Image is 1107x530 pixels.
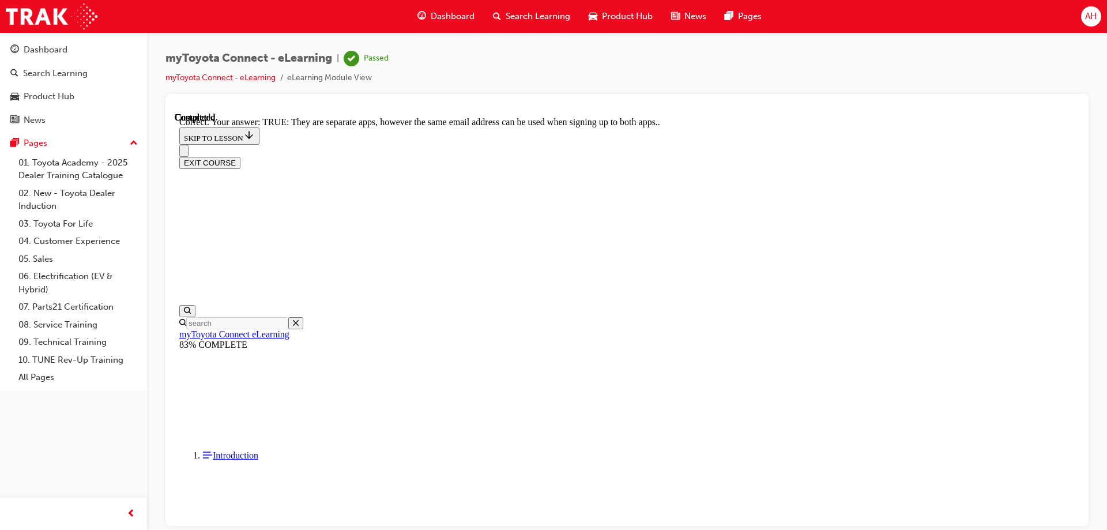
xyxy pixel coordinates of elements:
a: search-iconSearch Learning [484,5,579,28]
input: Search [12,205,114,217]
button: Pages [5,133,142,154]
span: AH [1085,10,1097,23]
button: DashboardSearch LearningProduct HubNews [5,37,142,133]
a: 04. Customer Experience [14,232,142,250]
span: Pages [738,10,762,23]
span: up-icon [130,136,138,151]
div: Product Hub [24,90,74,103]
div: News [24,114,46,127]
span: car-icon [589,9,597,24]
span: car-icon [10,92,19,102]
a: pages-iconPages [716,5,771,28]
a: 06. Electrification (EV & Hybrid) [14,268,142,298]
a: Product Hub [5,86,142,107]
a: 10. TUNE Rev-Up Training [14,351,142,369]
div: Pages [24,137,47,150]
span: prev-icon [127,507,135,521]
li: eLearning Module View [287,72,372,85]
span: news-icon [10,115,19,126]
span: Search Learning [506,10,570,23]
span: Product Hub [602,10,653,23]
img: Trak [6,3,97,29]
a: myToyota Connect eLearning [5,217,115,227]
span: pages-icon [725,9,733,24]
a: 08. Service Training [14,316,142,334]
a: guage-iconDashboard [408,5,484,28]
div: Dashboard [24,43,67,57]
a: 05. Sales [14,250,142,268]
button: Open search menu [5,193,21,205]
div: Passed [364,53,389,64]
a: myToyota Connect - eLearning [165,73,276,82]
a: 09. Technical Training [14,333,142,351]
button: EXIT COURSE [5,44,66,57]
span: | [337,52,339,65]
span: news-icon [671,9,680,24]
a: 02. New - Toyota Dealer Induction [14,185,142,215]
div: 83% COMPLETE [5,227,900,238]
span: search-icon [493,9,501,24]
a: Search Learning [5,63,142,84]
a: 07. Parts21 Certification [14,298,142,316]
span: myToyota Connect - eLearning [165,52,332,65]
button: Close search menu [114,205,129,217]
span: guage-icon [417,9,426,24]
button: SKIP TO LESSON [5,15,85,32]
span: Dashboard [431,10,475,23]
span: pages-icon [10,138,19,149]
a: News [5,110,142,131]
span: News [684,10,706,23]
a: 03. Toyota For Life [14,215,142,233]
div: Search Learning [23,67,88,80]
div: Correct. Your answer: TRUE: They are separate apps, however the same email address can be used wh... [5,5,900,15]
span: guage-icon [10,45,19,55]
button: Close navigation menu [5,32,14,44]
span: search-icon [10,69,18,79]
a: All Pages [14,369,142,386]
a: car-iconProduct Hub [579,5,662,28]
span: SKIP TO LESSON [9,21,80,30]
button: AH [1081,6,1101,27]
a: Dashboard [5,39,142,61]
span: learningRecordVerb_PASS-icon [344,51,359,66]
a: news-iconNews [662,5,716,28]
a: 01. Toyota Academy - 2025 Dealer Training Catalogue [14,154,142,185]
